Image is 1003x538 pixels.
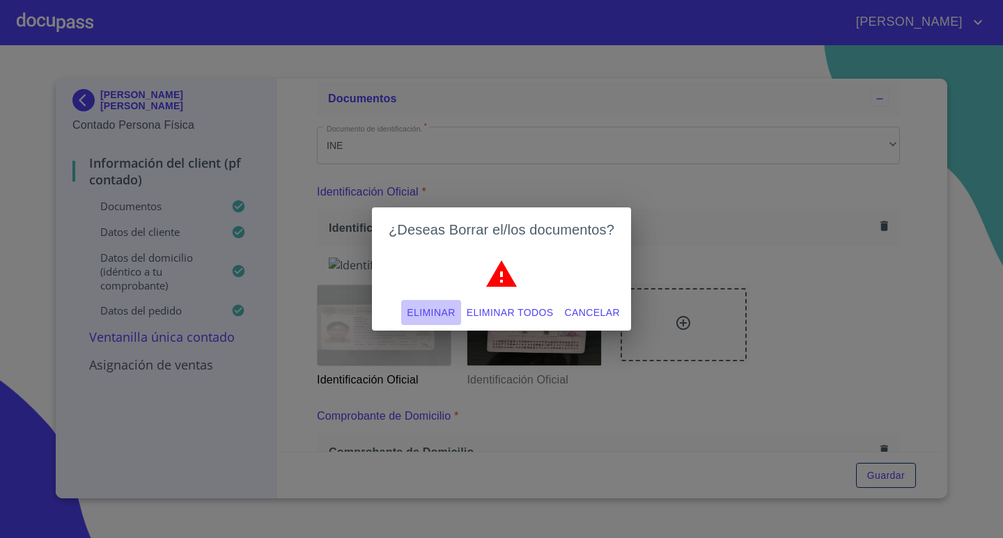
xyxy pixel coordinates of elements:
[559,300,625,326] button: Cancelar
[461,300,559,326] button: Eliminar todos
[389,219,614,241] h2: ¿Deseas Borrar el/los documentos?
[401,300,460,326] button: Eliminar
[407,304,455,322] span: Eliminar
[467,304,554,322] span: Eliminar todos
[565,304,620,322] span: Cancelar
